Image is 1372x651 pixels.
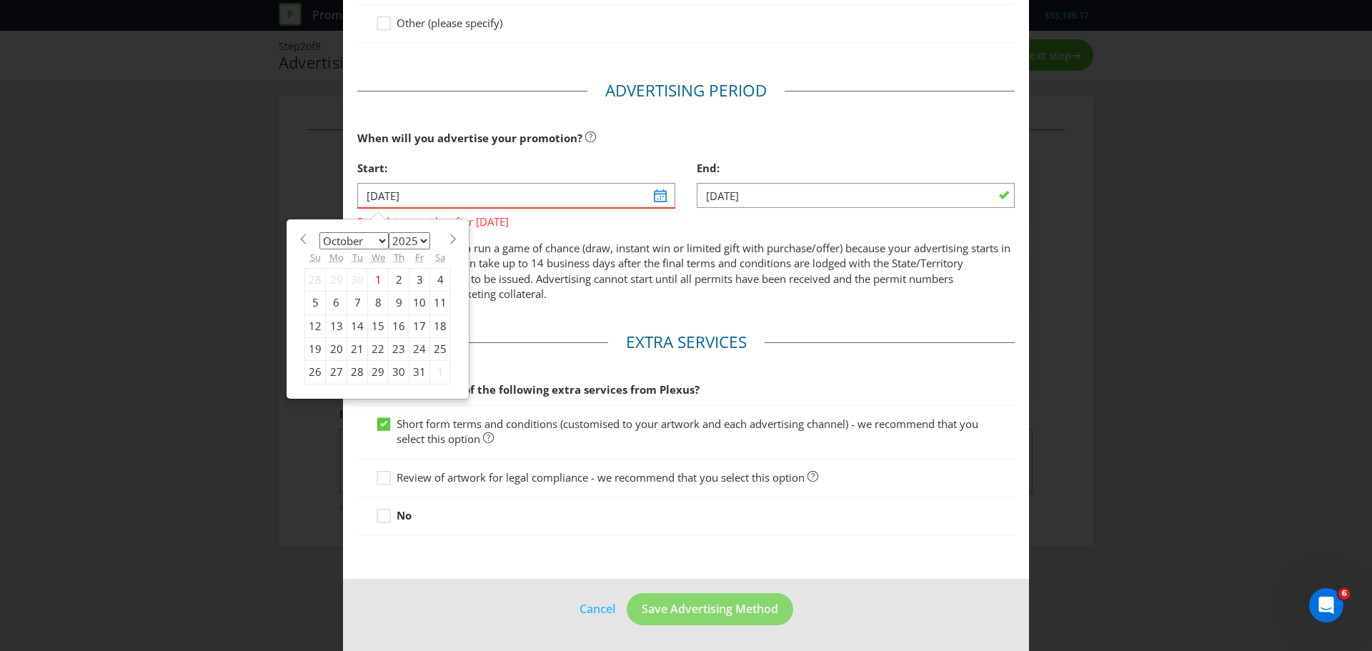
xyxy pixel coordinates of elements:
[368,292,389,314] div: 8
[357,241,1015,302] p: You may not be able to run a game of chance (draw, instant win or limited gift with purchase/offe...
[627,593,793,625] button: Save Advertising Method
[357,183,675,208] input: DD/MM/YY
[587,79,785,102] legend: Advertising Period
[415,251,424,264] abbr: Friday
[357,382,700,397] span: Would you like any of the following extra services from Plexus?
[347,338,368,361] div: 21
[305,361,326,384] div: 26
[305,338,326,361] div: 19
[357,154,675,183] div: Start:
[305,268,326,291] div: 28
[372,251,385,264] abbr: Wednesday
[409,268,430,291] div: 3
[357,209,675,229] span: Start date must be after [DATE]
[409,292,430,314] div: 10
[389,314,409,337] div: 16
[697,183,1015,208] input: DD/MM/YY
[357,131,582,145] span: When will you advertise your promotion?
[642,601,778,617] span: Save Advertising Method
[347,361,368,384] div: 28
[608,331,765,354] legend: Extra Services
[352,251,363,264] abbr: Tuesday
[305,314,326,337] div: 12
[397,508,412,522] strong: No
[430,268,451,291] div: 4
[329,251,344,264] abbr: Monday
[409,338,430,361] div: 24
[579,600,616,618] a: Cancel
[326,268,347,291] div: 29
[310,251,321,264] abbr: Sunday
[397,470,805,484] span: Review of artwork for legal compliance - we recommend that you select this option
[347,292,368,314] div: 7
[347,314,368,337] div: 14
[389,338,409,361] div: 23
[389,292,409,314] div: 9
[347,268,368,291] div: 30
[326,338,347,361] div: 20
[368,361,389,384] div: 29
[697,154,1015,183] div: End:
[368,314,389,337] div: 15
[368,268,389,291] div: 1
[326,361,347,384] div: 27
[397,16,502,30] span: Other (please specify)
[1338,588,1350,600] span: 6
[326,292,347,314] div: 6
[368,338,389,361] div: 22
[430,361,451,384] div: 1
[435,251,445,264] abbr: Saturday
[430,292,451,314] div: 11
[326,314,347,337] div: 13
[394,251,404,264] abbr: Thursday
[305,292,326,314] div: 5
[409,314,430,337] div: 17
[1309,588,1343,622] iframe: Intercom live chat
[389,268,409,291] div: 2
[430,314,451,337] div: 18
[397,417,978,446] span: Short form terms and conditions (customised to your artwork and each advertising channel) - we re...
[409,361,430,384] div: 31
[430,338,451,361] div: 25
[389,361,409,384] div: 30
